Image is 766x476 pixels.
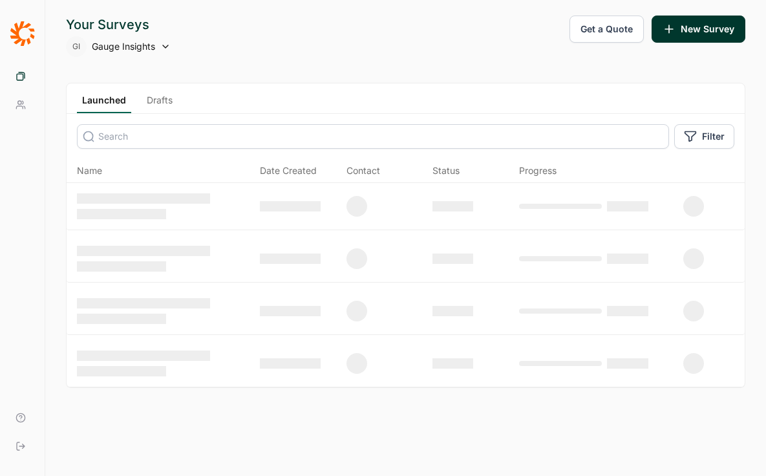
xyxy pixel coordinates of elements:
div: Status [432,164,460,177]
input: Search [77,124,669,149]
span: Filter [702,130,725,143]
div: GI [66,36,87,57]
div: Contact [346,164,380,177]
span: Name [77,164,102,177]
a: Launched [77,94,131,113]
div: Progress [519,164,557,177]
span: Date Created [260,164,317,177]
span: Gauge Insights [92,40,155,53]
button: Filter [674,124,734,149]
button: Get a Quote [569,16,644,43]
button: New Survey [652,16,745,43]
a: Drafts [142,94,178,113]
div: Your Surveys [66,16,171,34]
